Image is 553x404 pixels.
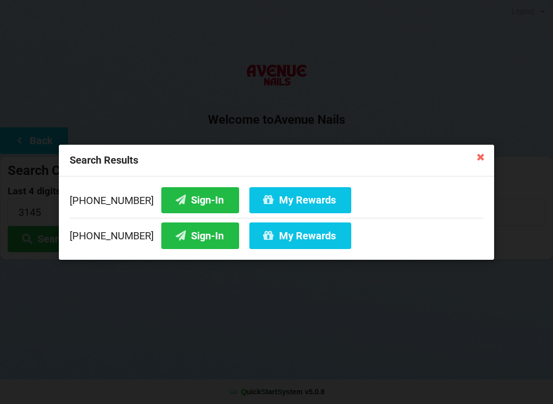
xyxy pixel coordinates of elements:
button: My Rewards [249,187,351,213]
button: My Rewards [249,222,351,249]
div: [PHONE_NUMBER] [70,217,483,249]
div: [PHONE_NUMBER] [70,187,483,217]
div: Search Results [59,145,494,176]
button: Sign-In [161,222,239,249]
button: Sign-In [161,187,239,213]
